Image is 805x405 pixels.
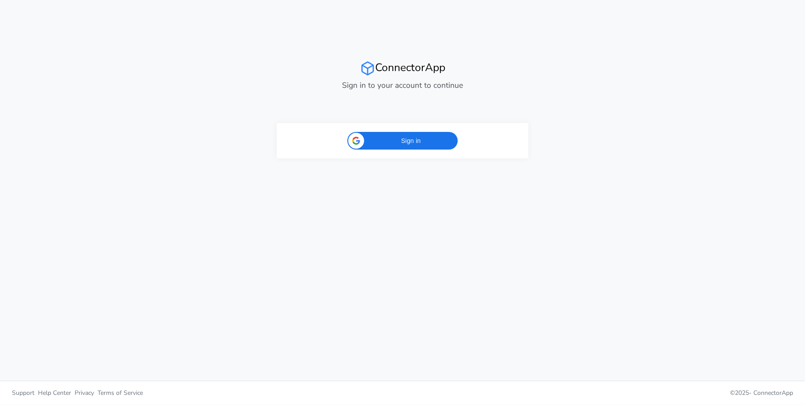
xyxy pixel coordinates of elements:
span: Terms of Service [98,389,143,397]
span: ConnectorApp [753,389,793,397]
h2: ConnectorApp [277,61,528,76]
span: Help Center [38,389,71,397]
p: Sign in to your account to continue [277,79,528,91]
span: Sign in [369,136,452,146]
span: Privacy [75,389,94,397]
div: Sign in [347,132,458,150]
p: © 2025 - [409,388,793,397]
span: Support [12,389,34,397]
